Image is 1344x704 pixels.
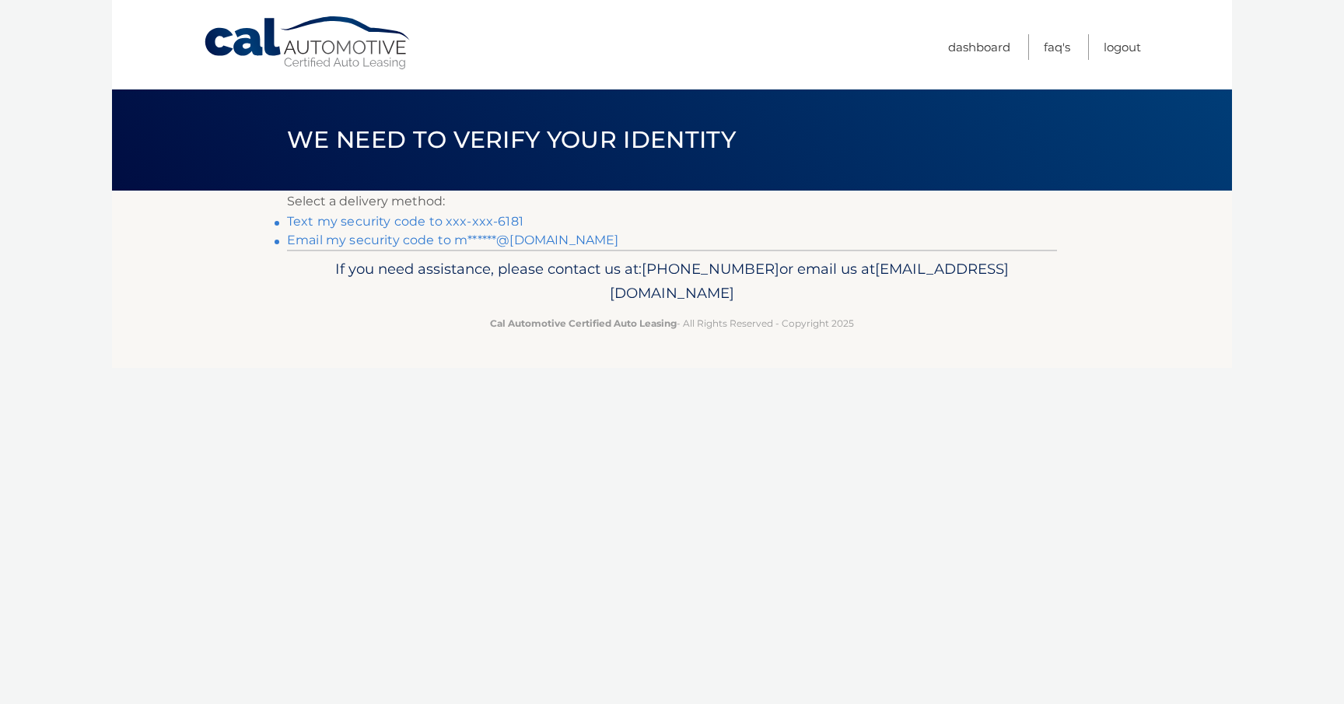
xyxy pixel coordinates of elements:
[1104,34,1141,60] a: Logout
[203,16,413,71] a: Cal Automotive
[1044,34,1070,60] a: FAQ's
[297,257,1047,306] p: If you need assistance, please contact us at: or email us at
[948,34,1010,60] a: Dashboard
[642,260,779,278] span: [PHONE_NUMBER]
[287,191,1057,212] p: Select a delivery method:
[287,214,523,229] a: Text my security code to xxx-xxx-6181
[490,317,677,329] strong: Cal Automotive Certified Auto Leasing
[287,125,736,154] span: We need to verify your identity
[287,233,619,247] a: Email my security code to m******@[DOMAIN_NAME]
[297,315,1047,331] p: - All Rights Reserved - Copyright 2025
